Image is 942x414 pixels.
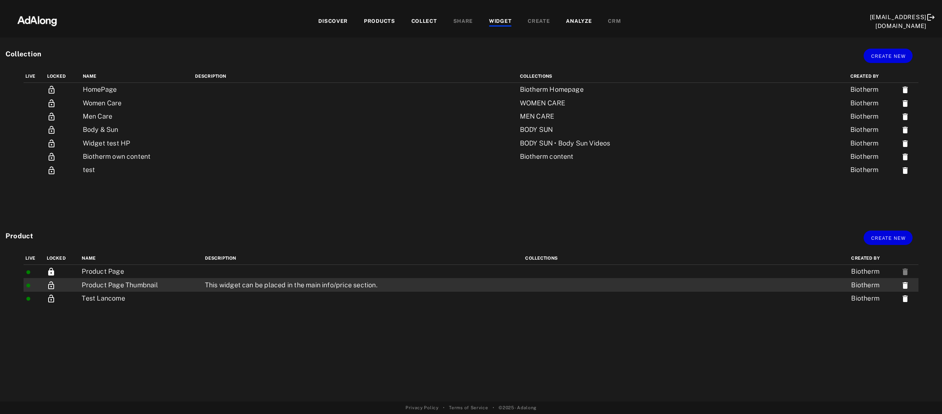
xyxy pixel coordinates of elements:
[520,138,727,148] div: BODY SUN • Body Sun Videos
[80,265,203,278] td: Product Page
[849,136,899,150] td: Biotherm
[520,112,727,121] div: MEN CARE
[870,13,927,31] div: [EMAIL_ADDRESS][DOMAIN_NAME]
[203,278,524,291] td: This widget can be placed in the main info/price section.
[528,17,550,26] div: CREATE
[80,278,203,291] td: Product Page Thumbnail
[443,404,445,411] span: •
[523,252,849,265] th: Collections
[493,404,495,411] span: •
[45,70,81,83] th: Locked
[849,150,899,163] td: Biotherm
[849,278,899,291] td: Biotherm
[5,9,70,31] img: 63233d7d88ed69de3c212112c67096b6.png
[566,17,592,26] div: ANALYZE
[318,17,348,26] div: DISCOVER
[520,152,727,161] div: Biotherm content
[80,252,203,265] th: name
[849,110,899,123] td: Biotherm
[406,404,439,411] a: Privacy Policy
[518,70,849,83] th: Collections
[411,17,437,26] div: COLLECT
[608,17,621,26] div: CRM
[449,404,488,411] a: Terms of Service
[520,85,727,94] div: Biotherm Homepage
[81,136,193,150] td: Widget test HP
[81,83,193,97] td: HomePage
[80,292,203,305] td: Test Lancome
[871,54,906,59] span: Create new
[864,231,913,245] button: Create new
[849,163,899,176] td: Biotherm
[499,404,536,411] span: © 2025 - Adalong
[203,252,524,265] th: Description
[520,125,727,134] div: BODY SUN
[849,70,899,83] th: Created by
[24,70,45,83] th: Live
[901,267,910,275] span: The widget must be unlocked in order to be deleted
[849,252,899,265] th: Created by
[849,123,899,136] td: Biotherm
[364,17,395,26] div: PRODUCTS
[81,123,193,136] td: Body & Sun
[520,98,727,108] div: WOMEN CARE
[849,96,899,109] td: Biotherm
[81,96,193,109] td: Women Care
[81,150,193,163] td: Biotherm own content
[81,110,193,123] td: Men Care
[81,70,193,83] th: name
[849,292,899,305] td: Biotherm
[489,17,511,26] div: WIDGET
[24,252,45,265] th: Live
[905,379,942,414] iframe: Chat Widget
[193,70,518,83] th: Description
[864,49,913,63] button: Create new
[849,83,899,97] td: Biotherm
[871,236,906,241] span: Create new
[81,163,193,176] td: test
[453,17,473,26] div: SHARE
[849,265,899,278] td: Biotherm
[45,252,80,265] th: Locked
